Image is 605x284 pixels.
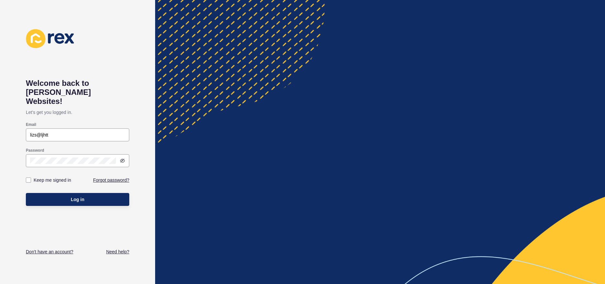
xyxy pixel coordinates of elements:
[93,177,129,183] a: Forgot password?
[71,196,84,203] span: Log in
[26,193,129,206] button: Log in
[26,249,73,255] a: Don't have an account?
[26,79,129,106] h1: Welcome back to [PERSON_NAME] Websites!
[30,132,125,138] input: e.g. name@company.com
[34,177,71,183] label: Keep me signed in
[26,148,44,153] label: Password
[106,249,129,255] a: Need help?
[26,122,36,127] label: Email
[26,106,129,119] p: Let's get you logged in.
